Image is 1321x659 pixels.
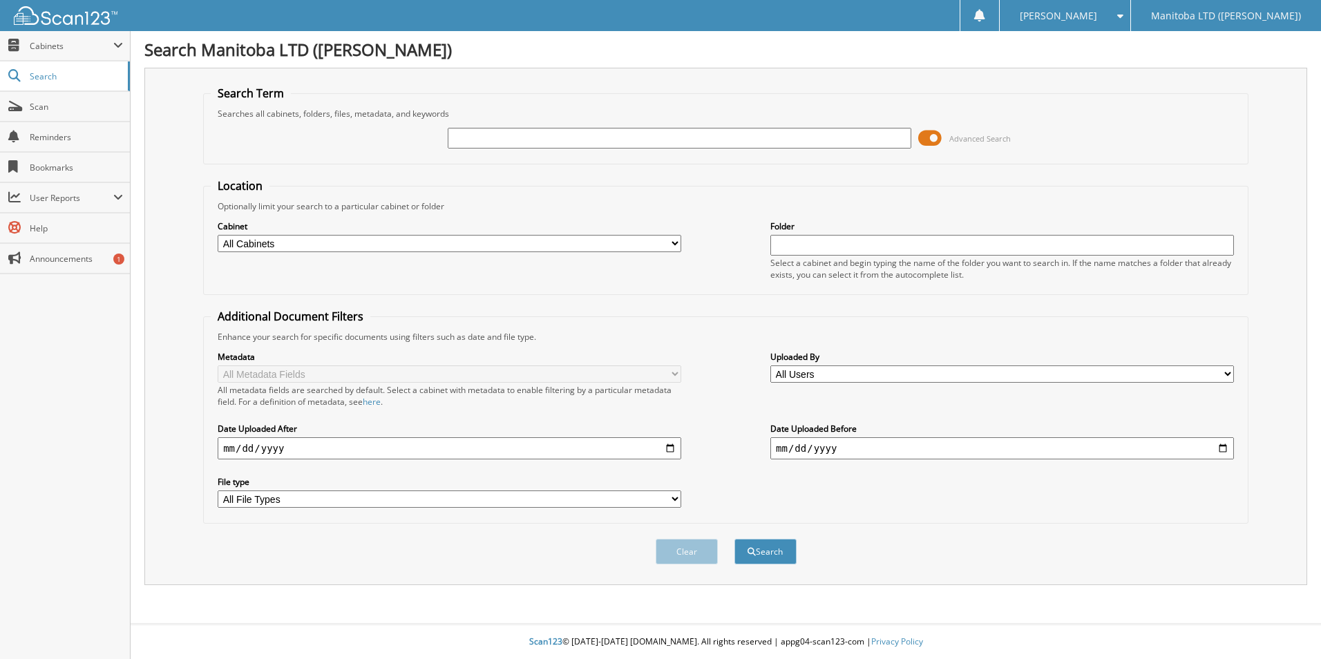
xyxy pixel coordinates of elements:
label: Folder [770,220,1234,232]
input: end [770,437,1234,459]
legend: Additional Document Filters [211,309,370,324]
span: Scan [30,101,123,113]
label: Cabinet [218,220,681,232]
div: Searches all cabinets, folders, files, metadata, and keywords [211,108,1241,120]
h1: Search Manitoba LTD ([PERSON_NAME]) [144,38,1307,61]
span: Bookmarks [30,162,123,173]
label: Uploaded By [770,351,1234,363]
button: Search [734,539,797,564]
span: Cabinets [30,40,113,52]
span: User Reports [30,192,113,204]
div: 1 [113,254,124,265]
label: Date Uploaded After [218,423,681,434]
span: Manitoba LTD ([PERSON_NAME]) [1151,12,1301,20]
legend: Location [211,178,269,193]
a: Privacy Policy [871,636,923,647]
a: here [363,396,381,408]
label: File type [218,476,681,488]
div: All metadata fields are searched by default. Select a cabinet with metadata to enable filtering b... [218,384,681,408]
span: Scan123 [529,636,562,647]
div: Optionally limit your search to a particular cabinet or folder [211,200,1241,212]
span: Advanced Search [949,133,1011,144]
div: © [DATE]-[DATE] [DOMAIN_NAME]. All rights reserved | appg04-scan123-com | [131,625,1321,659]
div: Select a cabinet and begin typing the name of the folder you want to search in. If the name match... [770,257,1234,280]
label: Metadata [218,351,681,363]
legend: Search Term [211,86,291,101]
span: Search [30,70,121,82]
span: [PERSON_NAME] [1020,12,1097,20]
span: Help [30,222,123,234]
img: scan123-logo-white.svg [14,6,117,25]
span: Reminders [30,131,123,143]
span: Announcements [30,253,123,265]
div: Enhance your search for specific documents using filters such as date and file type. [211,331,1241,343]
label: Date Uploaded Before [770,423,1234,434]
button: Clear [656,539,718,564]
input: start [218,437,681,459]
